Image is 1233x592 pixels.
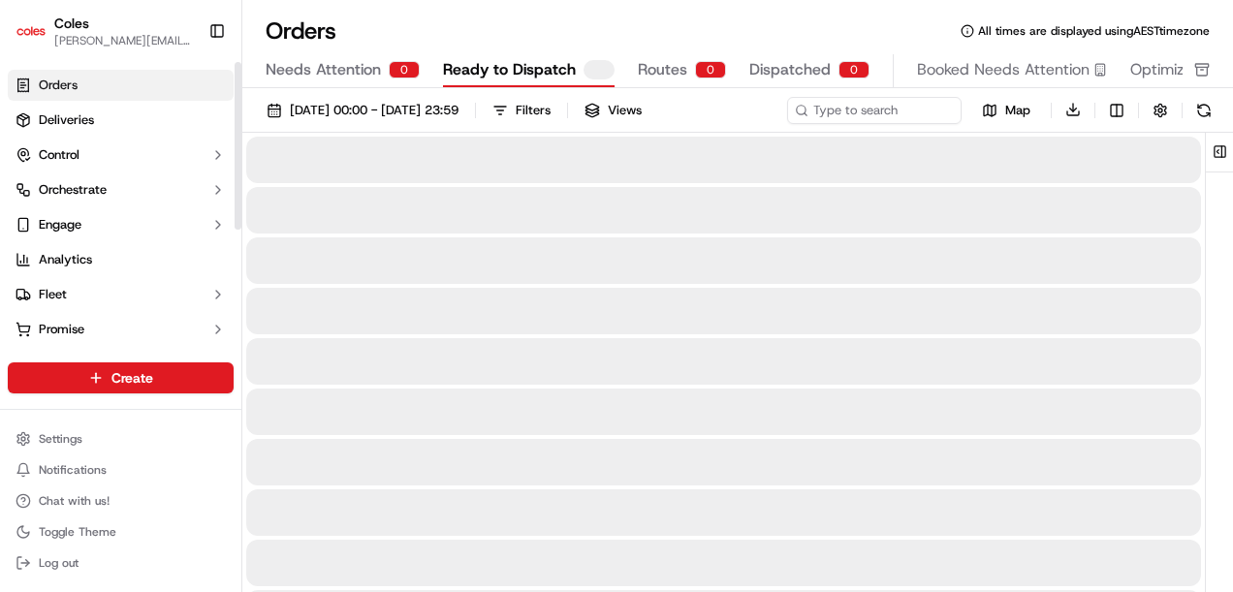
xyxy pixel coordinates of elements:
[8,314,234,345] button: Promise
[978,23,1210,39] span: All times are displayed using AEST timezone
[695,61,726,78] div: 0
[39,251,92,268] span: Analytics
[266,58,381,81] span: Needs Attention
[389,61,420,78] div: 0
[39,146,79,164] span: Control
[8,244,234,275] a: Analytics
[39,111,94,129] span: Deliveries
[8,105,234,136] a: Deliveries
[749,58,831,81] span: Dispatched
[39,77,78,94] span: Orders
[969,99,1043,122] button: Map
[54,14,89,33] button: Coles
[39,555,79,571] span: Log out
[39,216,81,234] span: Engage
[8,518,234,545] button: Toggle Theme
[8,456,234,483] button: Notifications
[290,102,458,119] span: [DATE] 00:00 - [DATE] 23:59
[39,462,107,478] span: Notifications
[39,286,67,303] span: Fleet
[8,8,201,54] button: ColesColes[PERSON_NAME][EMAIL_ADDRESS][PERSON_NAME][PERSON_NAME][DOMAIN_NAME]
[8,140,234,171] button: Control
[8,549,234,576] button: Log out
[39,321,84,338] span: Promise
[608,102,642,119] span: Views
[258,97,467,124] button: [DATE] 00:00 - [DATE] 23:59
[787,97,962,124] input: Type to search
[917,58,1090,81] span: Booked Needs Attention
[16,16,47,47] img: Coles
[8,209,234,240] button: Engage
[8,174,234,205] button: Orchestrate
[638,58,687,81] span: Routes
[54,33,193,48] button: [PERSON_NAME][EMAIL_ADDRESS][PERSON_NAME][PERSON_NAME][DOMAIN_NAME]
[39,181,107,199] span: Orchestrate
[39,493,110,509] span: Chat with us!
[1190,97,1217,124] button: Refresh
[443,58,576,81] span: Ready to Dispatch
[39,524,116,540] span: Toggle Theme
[1005,102,1030,119] span: Map
[516,102,551,119] div: Filters
[484,97,559,124] button: Filters
[39,431,82,447] span: Settings
[8,487,234,514] button: Chat with us!
[8,70,234,101] a: Orders
[266,16,336,47] h1: Orders
[8,425,234,452] button: Settings
[111,368,153,388] span: Create
[838,61,869,78] div: 0
[576,97,650,124] button: Views
[8,279,234,310] button: Fleet
[8,362,234,393] button: Create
